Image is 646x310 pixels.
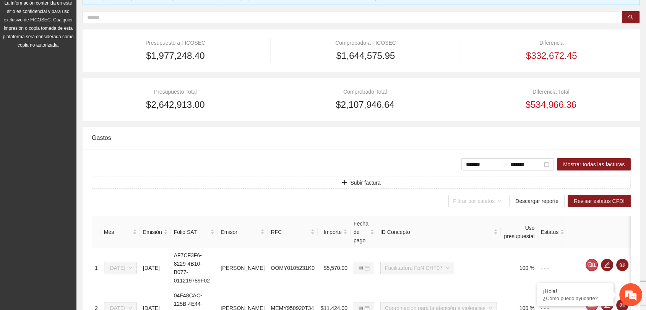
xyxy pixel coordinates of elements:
[501,161,507,167] span: swap-right
[574,197,625,205] span: Revisar estatus CFDI
[171,216,218,248] th: Folio SAT
[588,262,593,268] span: comment
[601,262,613,268] span: edit
[617,302,628,308] span: eye
[351,216,377,248] th: Fecha de pago
[146,97,205,112] span: $2,642,913.00
[109,262,132,274] span: Julio 2025
[92,248,101,288] td: 1
[92,177,631,189] button: plusSubir factura
[140,248,171,288] td: [DATE]
[601,259,613,271] button: edit
[350,179,380,187] span: Subir factura
[40,39,128,49] div: Chatee con nosotros ahora
[281,88,449,96] div: Comprobado Total
[543,295,608,301] p: ¿Cómo puedo ayudarte?
[380,228,492,236] span: ID Concepto
[271,228,308,236] span: RFC
[336,97,394,112] span: $2,107,946.64
[143,228,162,236] span: Emisión
[140,216,171,248] th: Emisión
[385,262,450,274] span: Facilitadora FpN CHT07
[586,259,598,271] button: comment1
[268,248,317,288] td: OOMY0105231K0
[540,228,558,236] span: Estatus
[174,228,209,236] span: Folio SAT
[526,49,577,63] span: $332,672.45
[568,195,631,207] button: Revisar estatus CFDI
[537,248,567,288] td: - - -
[4,209,146,235] textarea: Escriba su mensaje y pulse “Intro”
[217,216,268,248] th: Emisor
[628,15,633,21] span: search
[622,11,640,23] button: search
[101,216,140,248] th: Mes
[501,161,507,167] span: to
[557,158,631,170] button: Mostrar todas las facturas
[537,216,567,248] th: Estatus
[377,216,501,248] th: ID Concepto
[543,288,608,294] div: ¡Hola!
[92,127,631,149] div: Gastos
[104,228,131,236] span: Mes
[354,219,368,245] span: Fecha de pago
[526,97,576,112] span: $534,966.36
[342,180,347,186] span: plus
[92,88,259,96] div: Presupuesto Total
[146,49,205,63] span: $1,977,248.40
[221,228,259,236] span: Emisor
[321,228,342,236] span: Importe
[509,195,565,207] button: Descargar reporte
[318,216,351,248] th: Importe
[92,39,259,47] div: Presupuesto a FICOSEC
[171,248,218,288] td: AF7CF3F6-8229-4B10-B077-011219789F02
[336,49,395,63] span: $1,644,575.95
[217,248,268,288] td: [PERSON_NAME]
[472,39,631,47] div: Diferencia
[617,262,628,268] span: eye
[471,88,631,96] div: Diferencia Total
[281,39,450,47] div: Comprobado a FICOSEC
[563,160,625,169] span: Mostrar todas las facturas
[44,102,106,179] span: Estamos en línea.
[318,248,351,288] td: $5,570.00
[268,216,317,248] th: RFC
[501,248,537,288] td: 100 %
[501,216,537,248] th: Uso presupuestal
[125,4,144,22] div: Minimizar ventana de chat en vivo
[616,259,628,271] button: eye
[3,0,74,48] span: La información contenida en este sitio es confidencial y para uso exclusivo de FICOSEC. Cualquier...
[515,197,558,205] span: Descargar reporte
